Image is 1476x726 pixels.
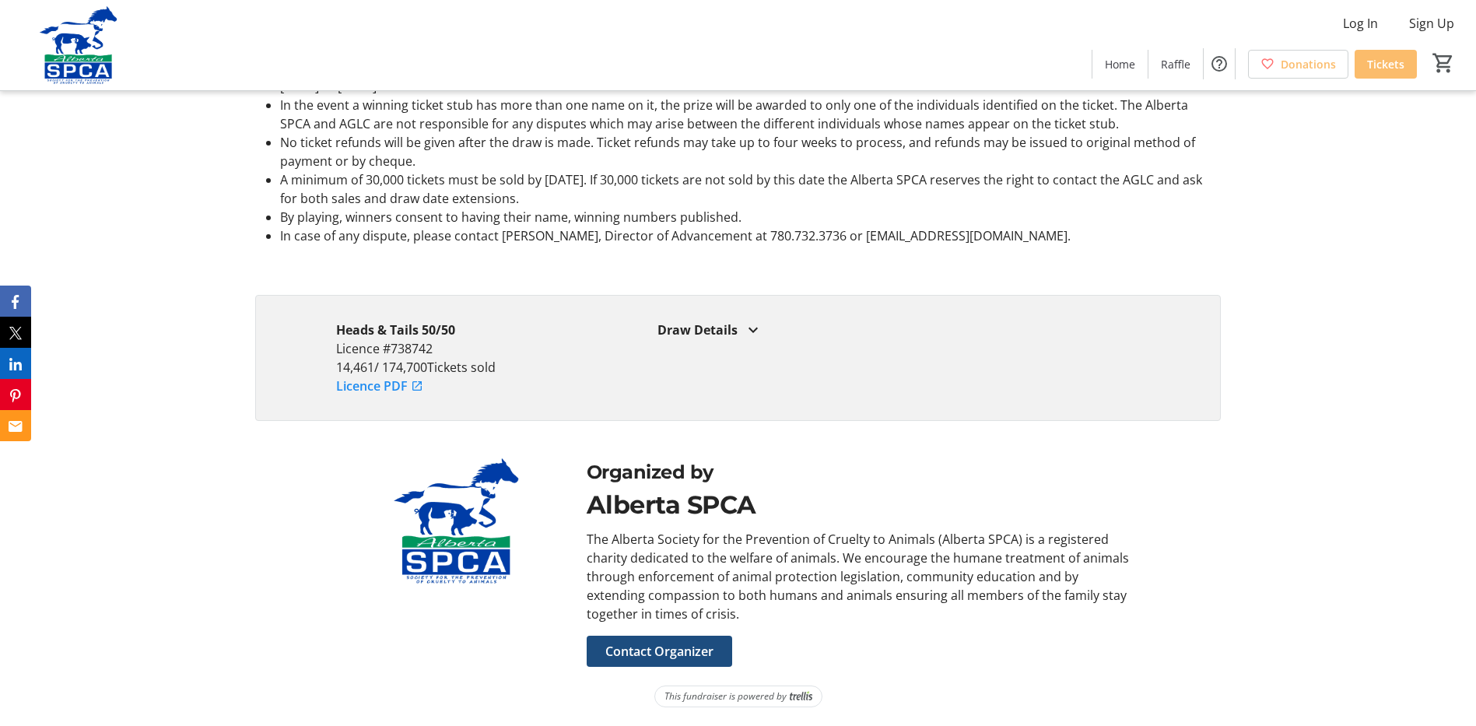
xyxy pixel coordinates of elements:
button: Contact Organizer [587,636,732,667]
button: Sign Up [1397,11,1467,36]
li: In the event a winning ticket stub has more than one name on it, the prize will be awarded to onl... [280,96,1221,133]
p: Licence #738742 [336,339,577,358]
div: The Alberta Society for the Prevention of Cruelty to Animals (Alberta SPCA) is a registered chari... [587,530,1131,623]
button: Help [1204,48,1235,79]
span: Raffle [1161,56,1190,72]
img: Alberta SPCA's Logo [9,6,148,84]
a: Tickets [1355,50,1417,79]
li: No ticket refunds will be given after the draw is made. Ticket refunds may take up to four weeks ... [280,133,1221,170]
button: Cart [1429,49,1457,77]
a: Donations [1248,50,1348,79]
div: Draw Details [657,321,1139,339]
span: Sign Up [1409,14,1454,33]
div: Alberta SPCA [587,486,1131,524]
img: Trellis Logo [790,691,812,702]
span: Log In [1343,14,1378,33]
span: Home [1105,56,1135,72]
img: Alberta SPCA logo [345,458,568,584]
a: Licence PDF [336,377,423,395]
span: Tickets [1367,56,1404,72]
li: A minimum of 30,000 tickets must be sold by [DATE]. If 30,000 tickets are not sold by this date t... [280,170,1221,208]
span: Donations [1281,56,1336,72]
span: Contact Organizer [605,642,713,661]
a: Home [1092,50,1148,79]
p: 14,461 / 174,700 Tickets sold [336,358,577,377]
li: In case of any dispute, please contact [PERSON_NAME], Director of Advancement at 780.732.3736 or ... [280,226,1221,245]
span: This fundraiser is powered by [664,689,787,703]
button: Log In [1331,11,1390,36]
a: Raffle [1148,50,1203,79]
li: By playing, winners consent to having their name, winning numbers published. [280,208,1221,226]
strong: Heads & Tails 50/50 [336,321,455,338]
div: Organized by [587,458,1131,486]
